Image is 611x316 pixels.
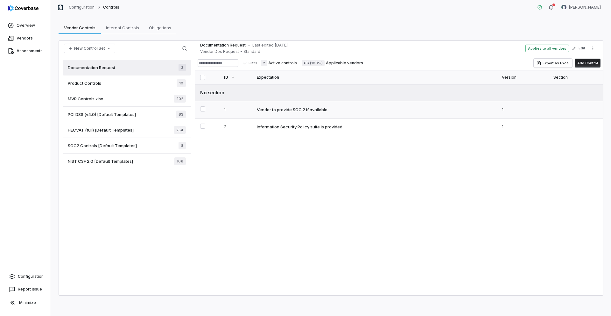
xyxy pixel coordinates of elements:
span: Vendor Controls [61,24,98,32]
a: Configuration [69,5,95,10]
button: More actions [588,44,598,53]
a: Vendors [1,32,49,44]
span: • [248,43,250,47]
a: Documentation Request2 [63,60,191,75]
img: logo-D7KZi-bG.svg [8,5,39,11]
button: Edit [570,43,587,54]
td: 2 [220,118,253,135]
td: 1 [498,118,550,135]
span: 63 [176,111,186,118]
button: Select 2 control [200,124,205,129]
span: PCI DSS (v4.0) [Default Templates] [68,111,136,117]
label: Applicable vendors [302,60,363,66]
a: PCI DSS (v4.0) [Default Templates]63 [63,107,191,122]
button: Export as Excel [534,59,572,68]
span: Applies to all vendors [525,45,569,52]
span: [PERSON_NAME] [569,5,601,10]
button: Minimize [3,296,48,309]
span: Configuration [18,274,44,279]
span: Obligations [146,24,174,32]
span: 254 [174,126,186,134]
a: MVP Controls.xlsx202 [63,91,191,107]
div: Section [553,70,598,84]
span: 2 [179,64,186,71]
div: No section [200,89,598,96]
a: Assessments [1,45,49,57]
span: Documentation Request [200,43,246,48]
span: 66 (100%) [302,60,325,66]
span: Last edited: [DATE] [252,43,288,48]
a: SOC2 Controls [Default Templates]8 [63,138,191,154]
label: Active controls [261,60,297,66]
span: MVP Controls.xlsx [68,96,103,102]
span: 106 [174,157,186,165]
div: Information Security Policy suite is provided [257,124,342,130]
a: Product Controls10 [63,75,191,91]
a: Overview [1,20,49,31]
button: Samuel Folarin avatar[PERSON_NAME] [558,3,605,12]
button: Report Issue [3,284,48,295]
button: Add Control [575,59,600,68]
div: Version [502,70,546,84]
button: New Control Set [64,44,115,53]
img: Samuel Folarin avatar [561,5,566,10]
span: 2 [261,60,267,66]
span: Controls [103,5,119,10]
span: Minimize [19,300,36,305]
span: 202 [174,95,186,103]
span: Product Controls [68,80,101,86]
span: HECVAT (full) [Default Templates] [68,127,134,133]
span: NIST CSF 2.0 [Default Templates] [68,158,133,164]
td: 1 [220,101,253,118]
span: Documentation Request [68,65,115,70]
span: Report Issue [18,287,42,292]
span: Internal Controls [103,24,142,32]
span: SOC2 Controls [Default Templates] [68,143,137,148]
a: NIST CSF 2.0 [Default Templates]106 [63,154,191,169]
div: ID [224,70,249,84]
span: Vendor Doc Request - Standard [200,49,288,54]
span: Vendors [17,36,33,41]
div: Vendor to provide SOC 2 if available. [257,107,328,112]
div: Expectation [257,70,494,84]
span: Assessments [17,48,43,54]
td: 1 [498,101,550,118]
span: Overview [17,23,35,28]
span: 8 [179,142,186,149]
button: Select 1 control [200,106,205,111]
a: Configuration [3,271,48,282]
span: Filter [249,61,257,66]
a: HECVAT (full) [Default Templates]254 [63,122,191,138]
button: Filter [240,59,260,67]
span: 10 [177,79,186,87]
